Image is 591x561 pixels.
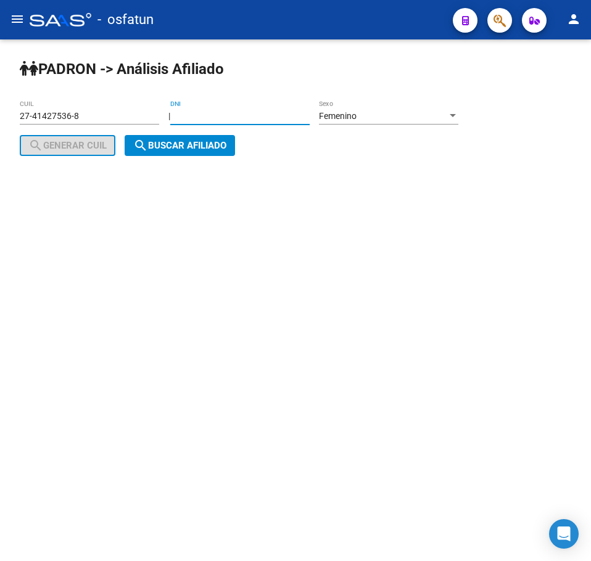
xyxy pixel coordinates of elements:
[28,138,43,153] mat-icon: search
[319,111,357,121] span: Femenino
[566,12,581,27] mat-icon: person
[125,135,235,156] button: Buscar afiliado
[20,111,468,151] div: |
[20,60,224,78] strong: PADRON -> Análisis Afiliado
[133,138,148,153] mat-icon: search
[20,135,115,156] button: Generar CUIL
[133,140,226,151] span: Buscar afiliado
[28,140,107,151] span: Generar CUIL
[549,519,579,549] div: Open Intercom Messenger
[10,12,25,27] mat-icon: menu
[97,6,154,33] span: - osfatun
